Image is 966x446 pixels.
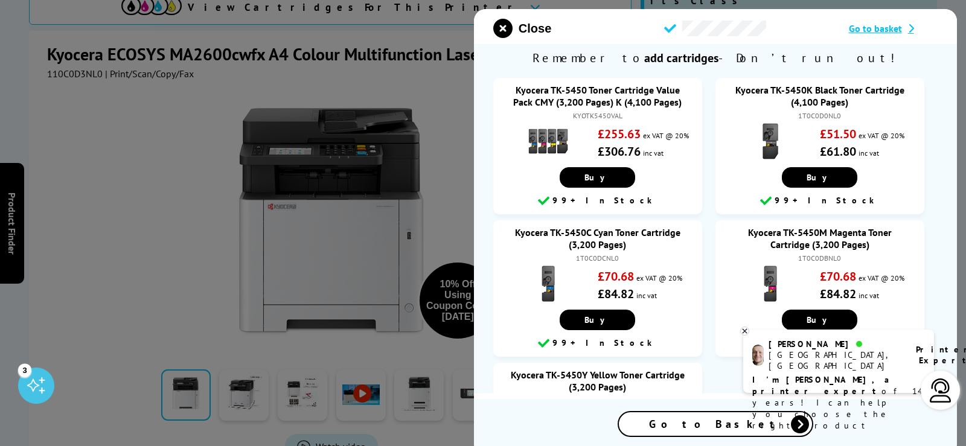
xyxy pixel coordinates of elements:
[859,131,904,140] span: ex VAT @ 20%
[598,286,634,302] strong: £84.82
[849,22,902,34] span: Go to basket
[644,50,718,66] b: add cartridges
[505,111,690,120] div: KYOTK5450VAL
[18,363,31,377] div: 3
[643,131,689,140] span: ex VAT @ 20%
[499,194,696,208] div: 99+ In Stock
[527,120,569,162] img: Kyocera TK-5450 Toner Cartridge Value Pack CMY (3,200 Pages) K (4,100 Pages)
[820,144,856,159] strong: £61.80
[752,374,925,432] p: of 14 years! I can help you choose the right product
[474,44,957,72] span: Remember to - Don’t run out!
[584,172,610,183] span: Buy
[493,19,551,38] button: close modal
[636,291,657,300] span: inc vat
[929,378,953,403] img: user-headset-light.svg
[769,339,901,349] div: [PERSON_NAME]
[721,194,918,208] div: 99+ In Stock
[728,253,912,263] div: 1T0C0DBNL0
[752,374,893,397] b: I'm [PERSON_NAME], a printer expert
[820,286,856,302] strong: £84.82
[820,269,856,284] strong: £70.68
[519,22,551,36] span: Close
[499,336,696,351] div: 99+ In Stock
[807,172,833,183] span: Buy
[859,148,879,158] span: inc vat
[643,148,664,158] span: inc vat
[820,126,856,142] strong: £51.50
[749,263,792,305] img: Kyocera TK-5450M Magenta Toner Cartridge (3,200 Pages)
[513,84,682,108] a: Kyocera TK-5450 Toner Cartridge Value Pack CMY (3,200 Pages) K (4,100 Pages)
[618,411,813,437] a: Go to Basket
[859,291,879,300] span: inc vat
[749,120,792,162] img: Kyocera TK-5450K Black Toner Cartridge (4,100 Pages)
[515,226,680,250] a: Kyocera TK-5450C Cyan Toner Cartridge (3,200 Pages)
[511,369,685,393] a: Kyocera TK-5450Y Yellow Toner Cartridge (3,200 Pages)
[769,349,901,371] div: [GEOGRAPHIC_DATA], [GEOGRAPHIC_DATA]
[636,273,682,282] span: ex VAT @ 20%
[748,226,892,250] a: Kyocera TK-5450M Magenta Toner Cartridge (3,200 Pages)
[598,269,634,284] strong: £70.68
[859,273,904,282] span: ex VAT @ 20%
[735,84,904,108] a: Kyocera TK-5450K Black Toner Cartridge (4,100 Pages)
[598,126,641,142] strong: £255.63
[752,345,764,366] img: ashley-livechat.png
[721,336,918,351] div: 99+ In Stock
[807,314,833,325] span: Buy
[505,253,690,263] div: 1T0C0DCNL0
[584,314,610,325] span: Buy
[598,144,641,159] strong: £306.76
[649,417,782,431] span: Go to Basket
[527,263,569,305] img: Kyocera TK-5450C Cyan Toner Cartridge (3,200 Pages)
[849,22,938,34] a: Go to basket
[728,111,912,120] div: 1T0C0D0NL0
